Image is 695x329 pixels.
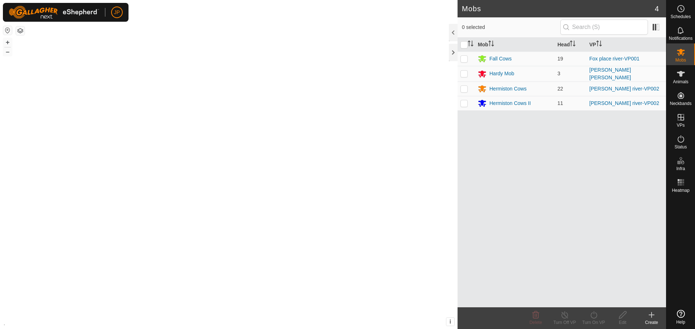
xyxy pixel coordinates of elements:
p-sorticon: Activate to sort [596,42,602,47]
a: [PERSON_NAME] river-VP002 [589,86,659,92]
span: VPs [677,123,685,127]
div: Hardy Mob [489,70,514,77]
button: Reset Map [3,26,12,35]
th: Head [555,38,586,52]
span: Infra [676,166,685,171]
button: Map Layers [16,26,25,35]
span: Mobs [675,58,686,62]
span: 19 [557,56,563,62]
div: Turn On VP [579,319,608,326]
h2: Mobs [462,4,655,13]
button: – [3,47,12,56]
button: i [446,318,454,326]
div: Fall Cows [489,55,511,63]
span: 11 [557,100,563,106]
span: Neckbands [670,101,691,106]
button: + [3,38,12,47]
span: Notifications [669,36,692,41]
span: Schedules [670,14,691,19]
img: Gallagher Logo [9,6,99,19]
span: 0 selected [462,24,560,31]
span: Help [676,320,685,324]
div: Hermiston Cows II [489,100,531,107]
a: Contact Us [236,320,257,326]
span: Heatmap [672,188,690,193]
p-sorticon: Activate to sort [570,42,576,47]
span: 22 [557,86,563,92]
div: Create [637,319,666,326]
a: Privacy Policy [200,320,227,326]
span: Delete [530,320,542,325]
span: 4 [655,3,659,14]
span: Animals [673,80,688,84]
a: Fox place river-VP001 [589,56,640,62]
span: i [450,319,451,325]
div: Hermiston Cows [489,85,527,93]
span: Status [674,145,687,149]
th: Mob [475,38,555,52]
span: JP [114,9,120,16]
a: [PERSON_NAME] river-VP002 [589,100,659,106]
input: Search (S) [560,20,648,35]
div: Turn Off VP [550,319,579,326]
div: Edit [608,319,637,326]
a: Help [666,307,695,327]
p-sorticon: Activate to sort [468,42,473,47]
p-sorticon: Activate to sort [488,42,494,47]
span: 3 [557,71,560,76]
a: [PERSON_NAME] [PERSON_NAME] [589,67,631,80]
th: VP [586,38,666,52]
